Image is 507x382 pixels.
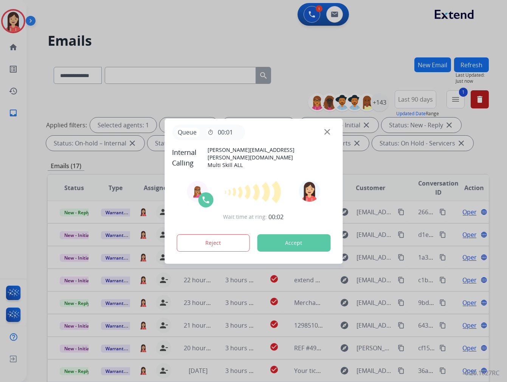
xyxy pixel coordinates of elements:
span: 00:02 [269,212,284,221]
p: [PERSON_NAME][EMAIL_ADDRESS][PERSON_NAME][DOMAIN_NAME] [208,146,335,161]
p: Multi Skill ALL [208,161,335,169]
img: call-icon [201,195,210,204]
span: 00:01 [218,128,233,137]
span: Internal Calling [172,147,208,168]
span: Wait time at ring: [223,213,267,221]
p: Queue [175,128,200,137]
button: Reject [177,234,250,252]
img: close-button [324,129,330,135]
mat-icon: timer [207,129,213,135]
img: avatar [299,181,320,202]
p: 0.20.1027RC [465,368,499,377]
button: Accept [257,234,330,252]
img: agent-avatar [191,186,203,198]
